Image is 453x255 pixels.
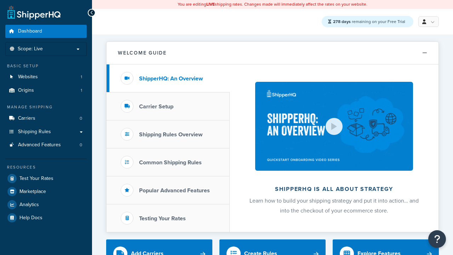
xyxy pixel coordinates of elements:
[80,142,82,148] span: 0
[81,74,82,80] span: 1
[5,84,87,97] li: Origins
[118,50,167,56] h2: Welcome Guide
[139,215,186,222] h3: Testing Your Rates
[248,186,420,192] h2: ShipperHQ is all about strategy
[139,159,202,166] h3: Common Shipping Rules
[139,103,173,110] h3: Carrier Setup
[5,138,87,152] li: Advanced Features
[5,63,87,69] div: Basic Setup
[250,197,419,215] span: Learn how to build your shipping strategy and put it into action… and into the checkout of your e...
[19,176,53,182] span: Test Your Rates
[5,104,87,110] div: Manage Shipping
[81,87,82,93] span: 1
[18,46,43,52] span: Scope: Live
[18,142,61,148] span: Advanced Features
[139,75,203,82] h3: ShipperHQ: An Overview
[19,215,42,221] span: Help Docs
[428,230,446,248] button: Open Resource Center
[18,74,38,80] span: Websites
[5,112,87,125] a: Carriers0
[5,211,87,224] a: Help Docs
[5,25,87,38] a: Dashboard
[18,115,35,121] span: Carriers
[5,84,87,97] a: Origins1
[255,82,413,171] img: ShipperHQ is all about strategy
[18,129,51,135] span: Shipping Rules
[333,18,405,25] span: remaining on your Free Trial
[18,87,34,93] span: Origins
[5,125,87,138] a: Shipping Rules
[5,198,87,211] a: Analytics
[206,1,215,7] b: LIVE
[5,70,87,84] a: Websites1
[333,18,351,25] strong: 278 days
[5,70,87,84] li: Websites
[5,185,87,198] a: Marketplace
[107,42,438,64] button: Welcome Guide
[80,115,82,121] span: 0
[5,172,87,185] a: Test Your Rates
[5,138,87,152] a: Advanced Features0
[19,202,39,208] span: Analytics
[139,131,202,138] h3: Shipping Rules Overview
[5,112,87,125] li: Carriers
[18,28,42,34] span: Dashboard
[19,189,46,195] span: Marketplace
[139,187,210,194] h3: Popular Advanced Features
[5,164,87,170] div: Resources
